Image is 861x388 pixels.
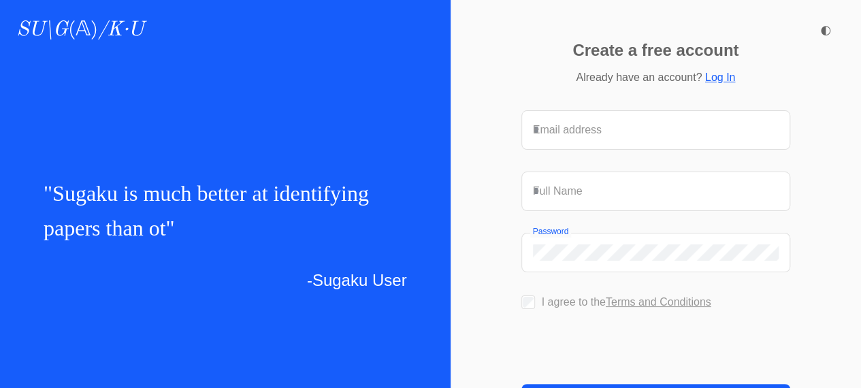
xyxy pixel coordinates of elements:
p: -Sugaku User [44,268,407,293]
span: Already have an account? [576,71,702,83]
a: SU\G(𝔸)/K·U [16,18,144,42]
span: ◐ [820,24,831,36]
p: Create a free account [572,42,738,59]
i: SU\G [16,20,68,40]
i: /K·U [98,20,144,40]
a: Terms and Conditions [606,296,711,308]
a: Log In [705,71,735,83]
p: " " [44,176,407,246]
label: I agree to the [542,296,711,308]
span: Sugaku is much better at identifying papers than ot [44,181,369,240]
button: ◐ [812,16,839,44]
